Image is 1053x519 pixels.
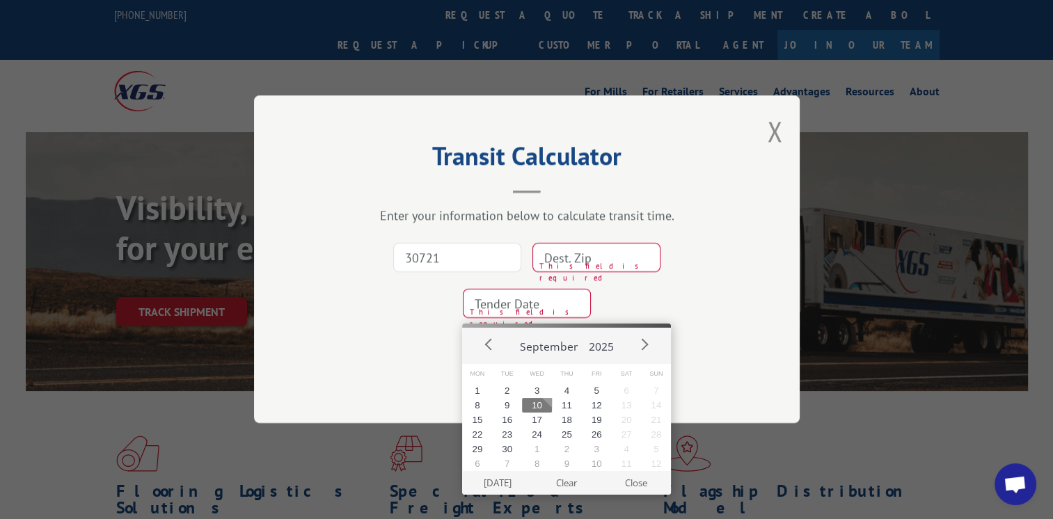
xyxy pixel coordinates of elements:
[583,328,619,360] button: 2025
[492,427,522,442] button: 23
[633,334,654,355] button: Next
[641,427,671,442] button: 28
[492,456,522,471] button: 7
[582,442,612,456] button: 3
[582,427,612,442] button: 26
[612,442,642,456] button: 4
[641,383,671,398] button: 7
[324,146,730,173] h2: Transit Calculator
[601,471,670,495] button: Close
[552,364,582,384] span: Thu
[641,413,671,427] button: 21
[612,383,642,398] button: 6
[612,413,642,427] button: 20
[462,442,492,456] button: 29
[612,456,642,471] button: 11
[462,413,492,427] button: 15
[582,413,612,427] button: 19
[462,364,492,384] span: Mon
[552,427,582,442] button: 25
[612,398,642,413] button: 13
[532,243,660,273] input: Dest. Zip
[479,334,500,355] button: Prev
[552,442,582,456] button: 2
[470,307,591,330] span: This field is required
[514,328,583,360] button: September
[995,463,1036,505] div: Open chat
[522,442,552,456] button: 1
[522,398,552,413] button: 10
[532,471,601,495] button: Clear
[324,208,730,224] div: Enter your information below to calculate transit time.
[612,427,642,442] button: 27
[582,364,612,384] span: Fri
[522,383,552,398] button: 3
[492,398,522,413] button: 9
[582,456,612,471] button: 10
[539,261,660,284] span: This field is required
[462,398,492,413] button: 8
[522,364,552,384] span: Wed
[492,383,522,398] button: 2
[767,113,782,150] button: Close modal
[522,413,552,427] button: 17
[552,383,582,398] button: 4
[552,456,582,471] button: 9
[522,456,552,471] button: 8
[641,364,671,384] span: Sun
[552,413,582,427] button: 18
[492,413,522,427] button: 16
[492,364,522,384] span: Tue
[612,364,642,384] span: Sat
[582,383,612,398] button: 5
[582,398,612,413] button: 12
[641,442,671,456] button: 5
[463,289,591,319] input: Tender Date
[522,427,552,442] button: 24
[552,398,582,413] button: 11
[393,243,521,273] input: Origin Zip
[641,398,671,413] button: 14
[462,427,492,442] button: 22
[641,456,671,471] button: 12
[462,456,492,471] button: 6
[462,383,492,398] button: 1
[492,442,522,456] button: 30
[464,471,532,495] button: [DATE]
